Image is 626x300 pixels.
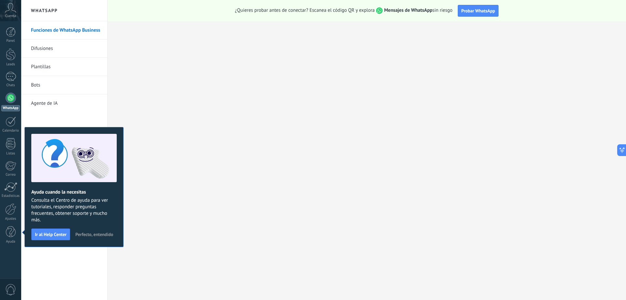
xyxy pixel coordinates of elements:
div: Leads [1,62,20,67]
span: Consulta el Centro de ayuda para ver tutoriales, responder preguntas frecuentes, obtener soporte ... [31,197,117,223]
li: Funciones de WhatsApp Business [21,21,107,39]
span: ¿Quieres probar antes de conectar? Escanea el código QR y explora sin riesgo [235,7,453,14]
li: Agente de IA [21,94,107,112]
strong: Mensajes de WhatsApp [384,7,432,13]
div: Chats [1,83,20,87]
span: Ir al Help Center [35,232,67,237]
div: Panel [1,39,20,43]
button: Perfecto, entendido [72,229,116,239]
button: Probar WhatsApp [458,5,499,17]
a: Bots [31,76,101,94]
li: Bots [21,76,107,94]
a: Plantillas [31,58,101,76]
span: Perfecto, entendido [75,232,113,237]
div: Estadísticas [1,194,20,198]
div: WhatsApp [1,105,20,111]
a: Difusiones [31,39,101,58]
span: Cuenta [5,14,16,18]
div: Ajustes [1,217,20,221]
div: Calendario [1,129,20,133]
div: Ayuda [1,240,20,244]
li: Difusiones [21,39,107,58]
li: Plantillas [21,58,107,76]
span: Probar WhatsApp [461,8,495,14]
a: Funciones de WhatsApp Business [31,21,101,39]
button: Ir al Help Center [31,229,70,240]
div: Correo [1,173,20,177]
h2: Ayuda cuando la necesitas [31,189,117,195]
div: Listas [1,151,20,156]
a: Agente de IA [31,94,101,113]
